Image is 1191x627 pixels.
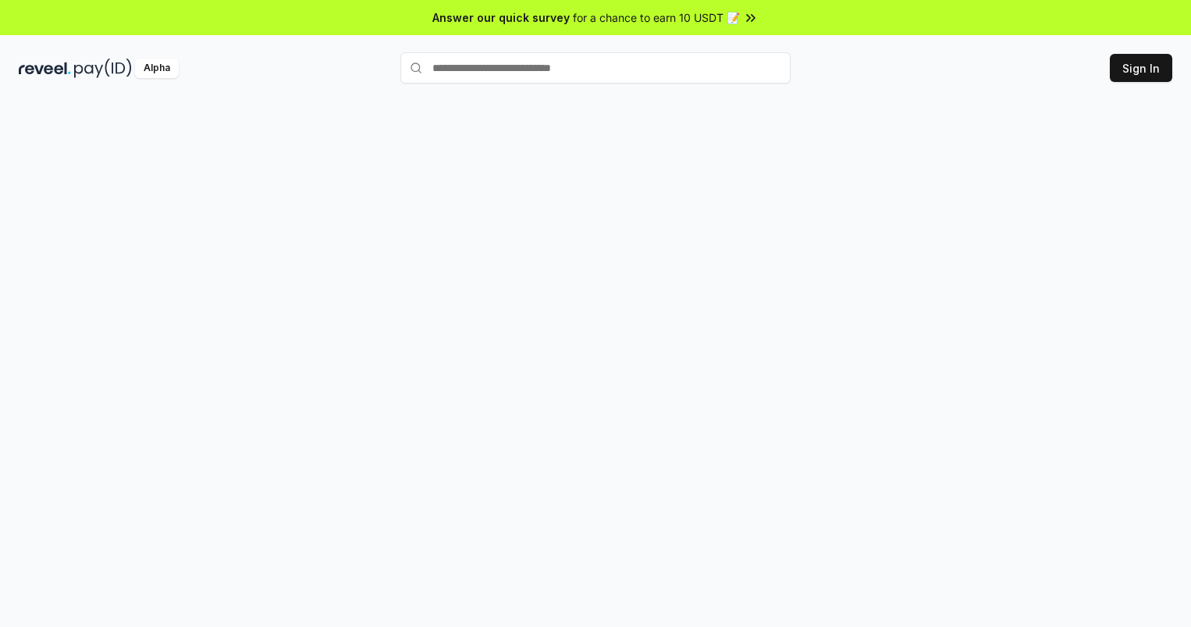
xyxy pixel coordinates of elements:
span: for a chance to earn 10 USDT 📝 [573,9,740,26]
img: pay_id [74,59,132,78]
img: reveel_dark [19,59,71,78]
div: Alpha [135,59,179,78]
button: Sign In [1110,54,1172,82]
span: Answer our quick survey [432,9,570,26]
